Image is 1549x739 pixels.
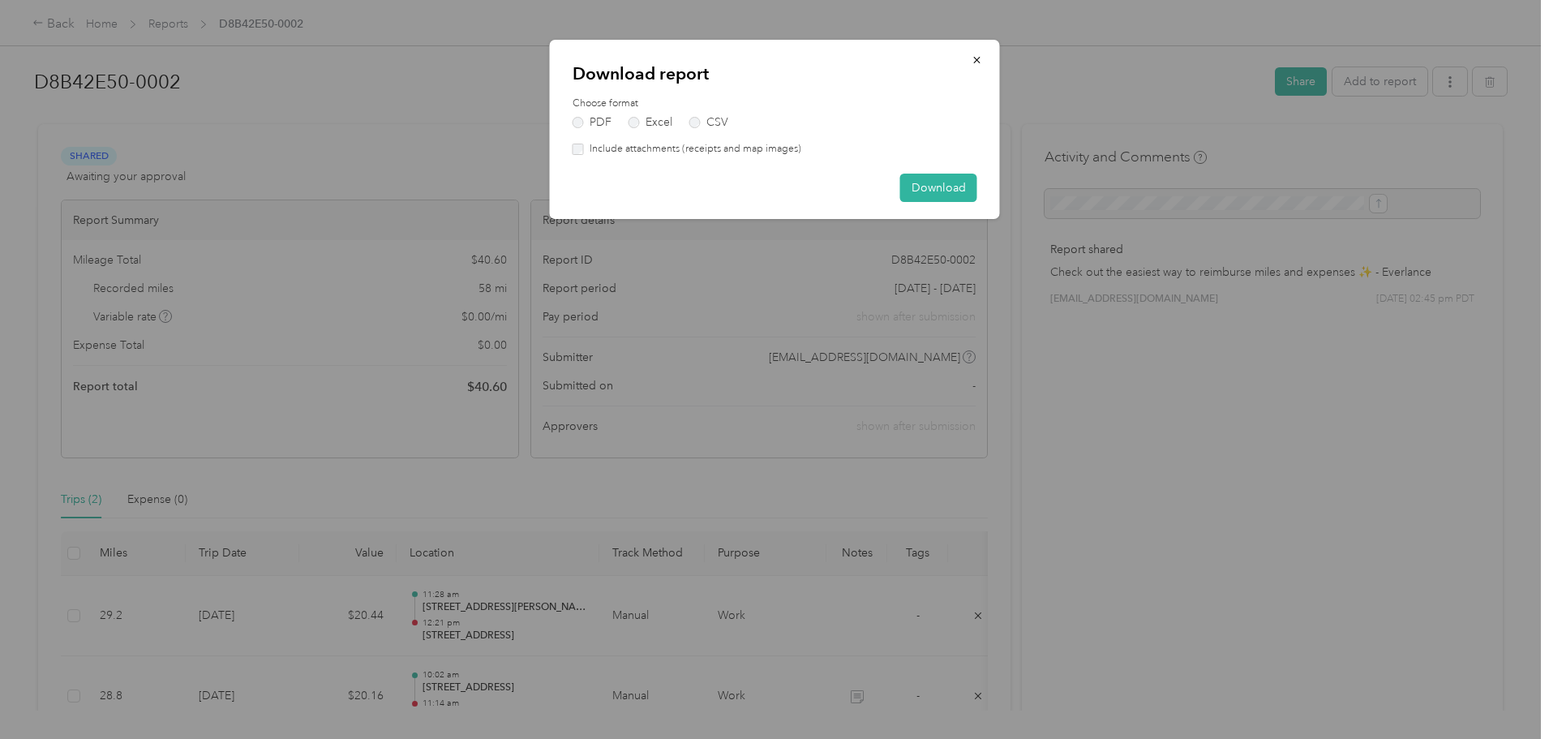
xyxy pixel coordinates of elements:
[573,97,977,111] label: Choose format
[689,117,728,128] label: CSV
[584,142,801,157] label: Include attachments (receipts and map images)
[573,117,611,128] label: PDF
[900,174,977,202] button: Download
[629,117,672,128] label: Excel
[1458,648,1549,739] iframe: Everlance-gr Chat Button Frame
[573,62,977,85] p: Download report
